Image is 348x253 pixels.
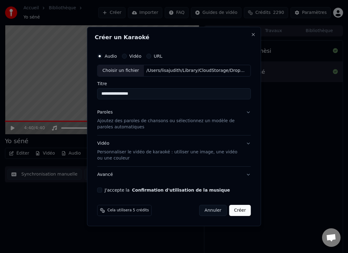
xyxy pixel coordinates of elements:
div: Paroles [97,109,113,115]
h2: Créer un Karaoké [95,35,253,40]
button: Créer [229,205,251,216]
p: Personnaliser le vidéo de karaoké : utiliser une image, une vidéo ou une couleur [97,149,241,161]
button: ParolesAjoutez des paroles de chansons ou sélectionnez un modèle de paroles automatiques [97,104,251,135]
div: /Users/lisajudith/Library/CloudStorage/Dropbox/GWOKA/SELECTION KARAOKA/INDESTWAS KA/Lakou/lakou (... [144,68,249,74]
button: Annuler [199,205,227,216]
label: URL [154,54,163,58]
button: Avancé [97,167,251,183]
p: Ajoutez des paroles de chansons ou sélectionnez un modèle de paroles automatiques [97,118,241,130]
div: Vidéo [97,140,241,161]
label: Titre [97,81,251,86]
label: J'accepte la [105,188,230,192]
label: Audio [105,54,117,58]
button: J'accepte la [132,188,230,192]
button: VidéoPersonnaliser le vidéo de karaoké : utiliser une image, une vidéo ou une couleur [97,135,251,166]
span: Cela utilisera 5 crédits [108,208,149,213]
label: Vidéo [129,54,141,58]
div: Choisir un fichier [98,65,144,76]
